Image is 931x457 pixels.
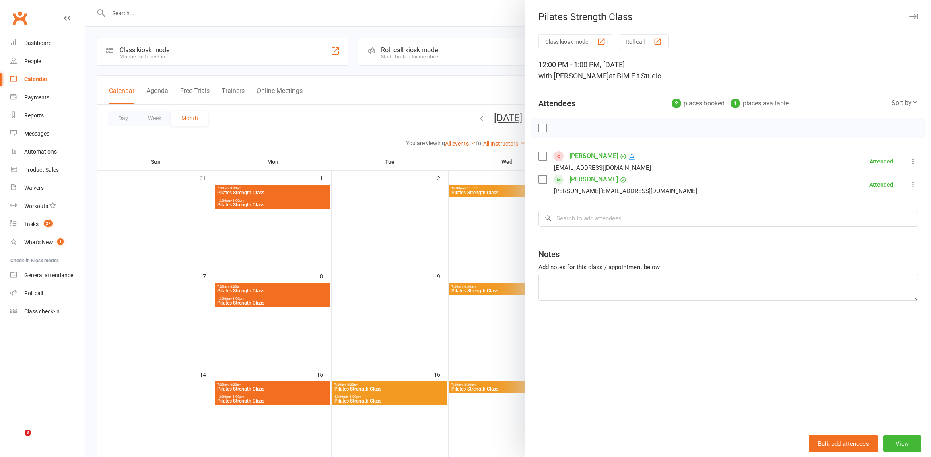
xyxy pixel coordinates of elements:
[10,125,85,143] a: Messages
[10,197,85,215] a: Workouts
[10,70,85,89] a: Calendar
[24,76,47,82] div: Calendar
[809,435,878,452] button: Bulk add attendees
[24,130,49,137] div: Messages
[10,52,85,70] a: People
[10,179,85,197] a: Waivers
[24,290,43,296] div: Roll call
[538,249,560,260] div: Notes
[25,430,31,436] span: 2
[619,34,669,49] button: Roll call
[24,239,53,245] div: What's New
[538,72,609,80] span: with [PERSON_NAME]
[538,262,918,272] div: Add notes for this class / appointment below
[24,94,49,101] div: Payments
[24,148,57,155] div: Automations
[10,161,85,179] a: Product Sales
[569,173,618,186] a: [PERSON_NAME]
[24,40,52,46] div: Dashboard
[57,238,64,245] span: 1
[10,107,85,125] a: Reports
[24,58,41,64] div: People
[525,11,931,23] div: Pilates Strength Class
[538,98,575,109] div: Attendees
[731,99,740,108] div: 1
[8,430,27,449] iframe: Intercom live chat
[538,59,918,82] div: 12:00 PM - 1:00 PM, [DATE]
[24,167,59,173] div: Product Sales
[24,308,60,315] div: Class check-in
[10,89,85,107] a: Payments
[10,303,85,321] a: Class kiosk mode
[672,98,725,109] div: places booked
[24,112,44,119] div: Reports
[24,221,39,227] div: Tasks
[869,159,893,164] div: Attended
[10,266,85,284] a: General attendance kiosk mode
[892,98,918,108] div: Sort by
[883,435,921,452] button: View
[609,72,661,80] span: at BIM Fit Studio
[538,210,918,227] input: Search to add attendees
[10,8,30,28] a: Clubworx
[10,143,85,161] a: Automations
[731,98,789,109] div: places available
[24,185,44,191] div: Waivers
[24,203,48,209] div: Workouts
[554,186,697,196] div: [PERSON_NAME][EMAIL_ADDRESS][DOMAIN_NAME]
[10,284,85,303] a: Roll call
[10,215,85,233] a: Tasks 27
[44,220,53,227] span: 27
[10,34,85,52] a: Dashboard
[538,34,612,49] button: Class kiosk mode
[554,163,651,173] div: [EMAIL_ADDRESS][DOMAIN_NAME]
[10,233,85,251] a: What's New1
[672,99,681,108] div: 2
[569,150,618,163] a: [PERSON_NAME]
[869,182,893,187] div: Attended
[24,272,73,278] div: General attendance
